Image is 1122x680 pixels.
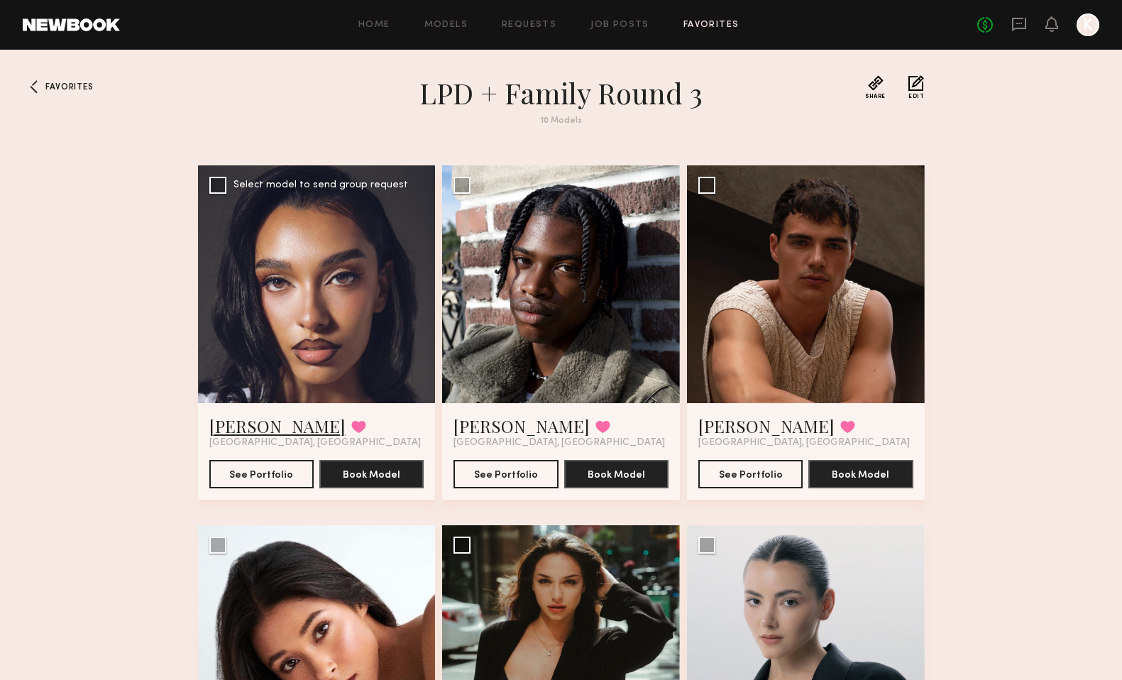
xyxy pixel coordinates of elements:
span: Share [865,94,886,99]
button: Book Model [564,460,669,488]
a: K [1077,13,1099,36]
span: Edit [908,94,924,99]
button: See Portfolio [453,460,558,488]
span: Favorites [45,83,93,92]
a: [PERSON_NAME] [698,415,835,437]
span: [GEOGRAPHIC_DATA], [GEOGRAPHIC_DATA] [209,437,421,449]
a: Requests [502,21,556,30]
button: Book Model [808,460,913,488]
button: See Portfolio [698,460,803,488]
span: [GEOGRAPHIC_DATA], [GEOGRAPHIC_DATA] [698,437,910,449]
a: Home [358,21,390,30]
a: Book Model [319,468,424,480]
a: Book Model [808,468,913,480]
h1: LPD + Family Round 3 [306,75,817,111]
a: Book Model [564,468,669,480]
a: Models [424,21,468,30]
a: [PERSON_NAME] [453,415,590,437]
span: [GEOGRAPHIC_DATA], [GEOGRAPHIC_DATA] [453,437,665,449]
a: Job Posts [590,21,649,30]
button: Share [865,75,886,99]
button: Edit [908,75,924,99]
a: Favorites [23,75,45,98]
button: Book Model [319,460,424,488]
a: Favorites [683,21,739,30]
button: See Portfolio [209,460,314,488]
a: [PERSON_NAME] [209,415,346,437]
div: 10 Models [306,116,817,126]
div: Select model to send group request [233,180,408,190]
